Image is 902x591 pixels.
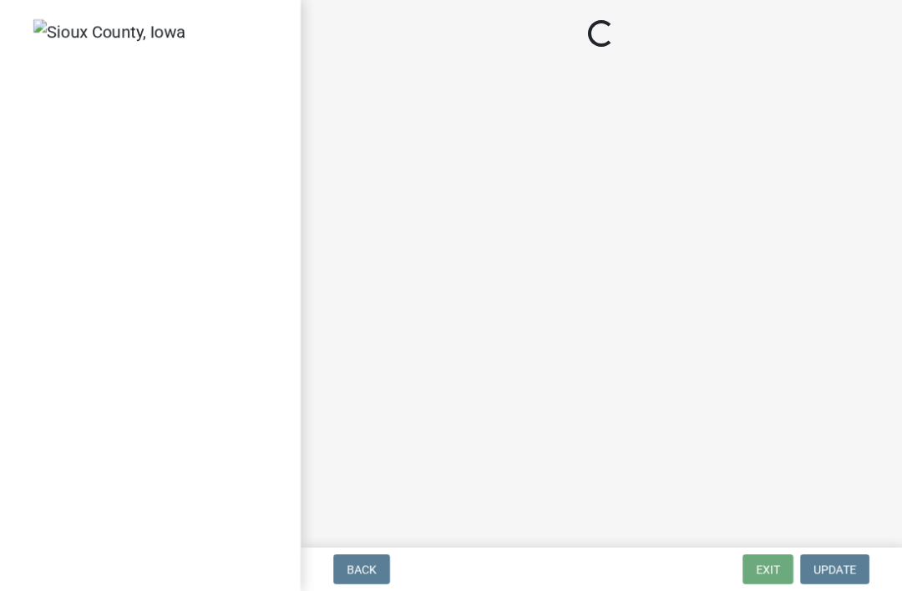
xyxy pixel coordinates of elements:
[813,563,856,576] span: Update
[333,554,390,584] button: Back
[347,563,377,576] span: Back
[33,19,185,44] img: Sioux County, Iowa
[800,554,869,584] button: Update
[742,554,793,584] button: Exit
